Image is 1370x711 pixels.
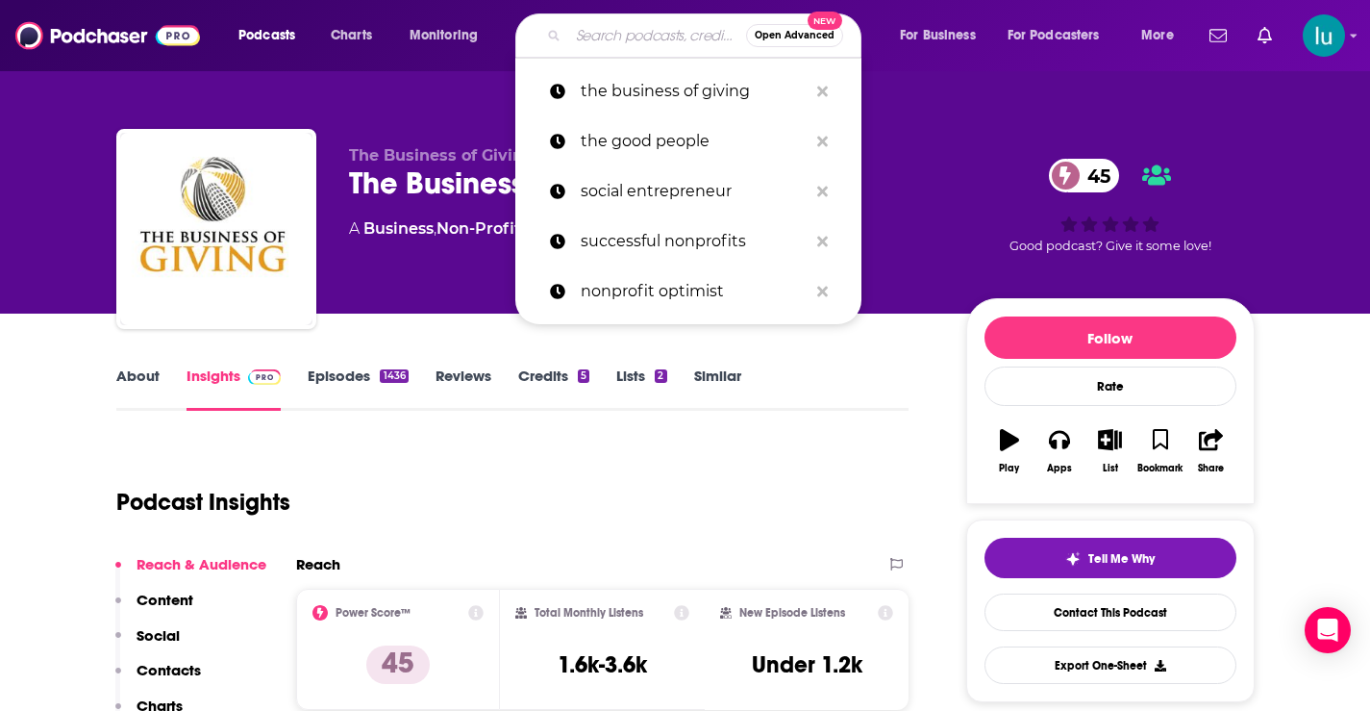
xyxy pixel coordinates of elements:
span: Podcasts [238,22,295,49]
p: Social [137,626,180,645]
a: social entrepreneur [515,166,861,216]
button: Export One-Sheet [984,647,1236,684]
p: Contacts [137,661,201,679]
img: Podchaser Pro [248,369,282,385]
p: Content [137,591,193,609]
img: User Profile [1303,14,1345,57]
button: open menu [995,20,1128,51]
button: Show profile menu [1303,14,1345,57]
img: Podchaser - Follow, Share and Rate Podcasts [15,17,200,54]
button: open menu [1128,20,1198,51]
div: A podcast [349,217,712,241]
span: Charts [331,22,372,49]
a: InsightsPodchaser Pro [187,367,282,411]
input: Search podcasts, credits, & more... [568,20,746,51]
button: Contacts [115,661,201,697]
div: Apps [1047,463,1072,474]
a: the good people [515,116,861,166]
a: Episodes1436 [308,367,408,411]
span: Open Advanced [755,31,834,40]
a: successful nonprofits [515,216,861,267]
h3: 1.6k-3.6k [558,650,647,679]
button: Follow [984,317,1236,359]
span: Good podcast? Give it some love! [1009,239,1211,253]
a: Contact This Podcast [984,594,1236,631]
a: 45 [1049,159,1120,192]
button: Share [1185,417,1235,486]
a: Similar [694,367,741,411]
div: Bookmark [1137,463,1183,474]
div: 5 [578,369,589,383]
h2: Reach [296,555,340,573]
p: social entrepreneur [581,166,808,216]
span: The Business of Giving [349,146,534,165]
a: the business of giving [515,66,861,116]
h2: Power Score™ [336,606,411,620]
img: The Business of Giving [120,133,312,325]
a: Credits5 [518,367,589,411]
a: Business [363,219,434,238]
a: Show notifications dropdown [1250,19,1280,52]
h2: New Episode Listens [739,606,845,620]
p: the business of giving [581,66,808,116]
div: 2 [655,369,666,383]
div: Share [1198,463,1224,474]
a: nonprofit optimist [515,267,861,317]
div: Open Intercom Messenger [1305,607,1351,653]
button: Bookmark [1135,417,1185,486]
button: open menu [225,20,320,51]
button: open menu [396,20,503,51]
button: Content [115,591,193,626]
div: Rate [984,367,1236,406]
button: List [1084,417,1134,486]
h2: Total Monthly Listens [535,606,643,620]
span: Tell Me Why [1088,551,1155,567]
button: tell me why sparkleTell Me Why [984,538,1236,578]
span: Logged in as lusodano [1303,14,1345,57]
span: For Podcasters [1008,22,1100,49]
a: About [116,367,160,411]
span: New [808,12,842,30]
p: 45 [366,646,430,684]
a: Show notifications dropdown [1202,19,1234,52]
a: Reviews [436,367,491,411]
a: Charts [318,20,384,51]
button: Open AdvancedNew [746,24,843,47]
p: the good people [581,116,808,166]
span: For Business [900,22,976,49]
a: Lists2 [616,367,666,411]
button: Apps [1034,417,1084,486]
button: open menu [886,20,1000,51]
div: Play [999,463,1019,474]
p: nonprofit optimist [581,267,808,317]
span: More [1141,22,1174,49]
button: Play [984,417,1034,486]
p: Reach & Audience [137,555,266,573]
div: 45Good podcast? Give it some love! [966,146,1255,266]
div: Search podcasts, credits, & more... [534,13,880,58]
button: Social [115,626,180,662]
p: successful nonprofits [581,216,808,267]
span: 45 [1068,159,1120,192]
h3: Under 1.2k [752,650,862,679]
a: Non-Profit [436,219,521,238]
button: Reach & Audience [115,555,266,591]
span: Monitoring [410,22,478,49]
div: 1436 [380,369,408,383]
span: , [434,219,436,238]
img: tell me why sparkle [1065,551,1081,567]
h1: Podcast Insights [116,488,290,517]
div: List [1103,463,1118,474]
